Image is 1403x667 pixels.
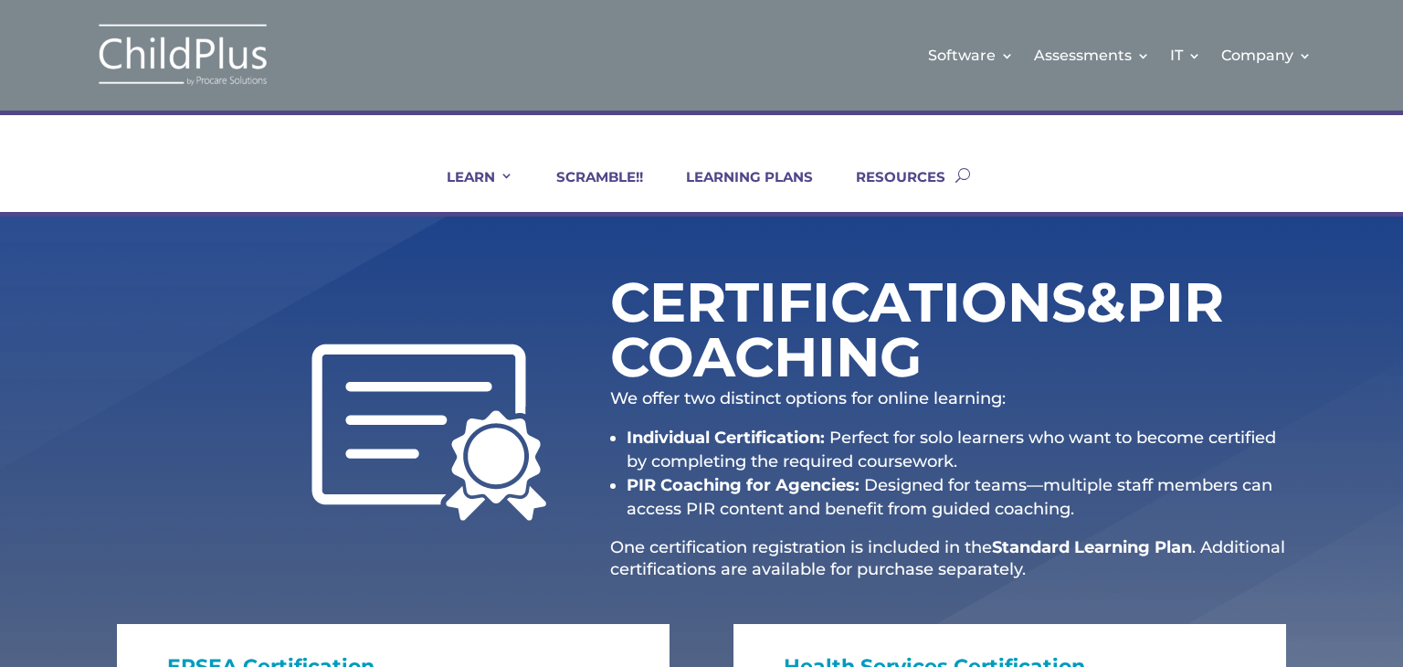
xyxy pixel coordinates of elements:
[533,168,643,212] a: SCRAMBLE!!
[992,537,1192,557] strong: Standard Learning Plan
[627,426,1286,473] li: Perfect for solo learners who want to become certified by completing the required coursework.
[424,168,513,212] a: LEARN
[1105,470,1403,667] iframe: Chat Widget
[627,475,860,495] strong: PIR Coaching for Agencies:
[1170,18,1201,92] a: IT
[833,168,945,212] a: RESOURCES
[1086,269,1126,335] span: &
[627,428,825,448] strong: Individual Certification:
[663,168,813,212] a: LEARNING PLANS
[1221,18,1312,92] a: Company
[610,388,1006,408] span: We offer two distinct options for online learning:
[610,537,1285,578] span: . Additional certifications are available for purchase separately.
[627,473,1286,521] li: Designed for teams—multiple staff members can access PIR content and benefit from guided coaching.
[610,537,992,557] span: One certification registration is included in the
[610,275,1094,394] h1: Certifications PIR Coaching
[1034,18,1150,92] a: Assessments
[928,18,1014,92] a: Software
